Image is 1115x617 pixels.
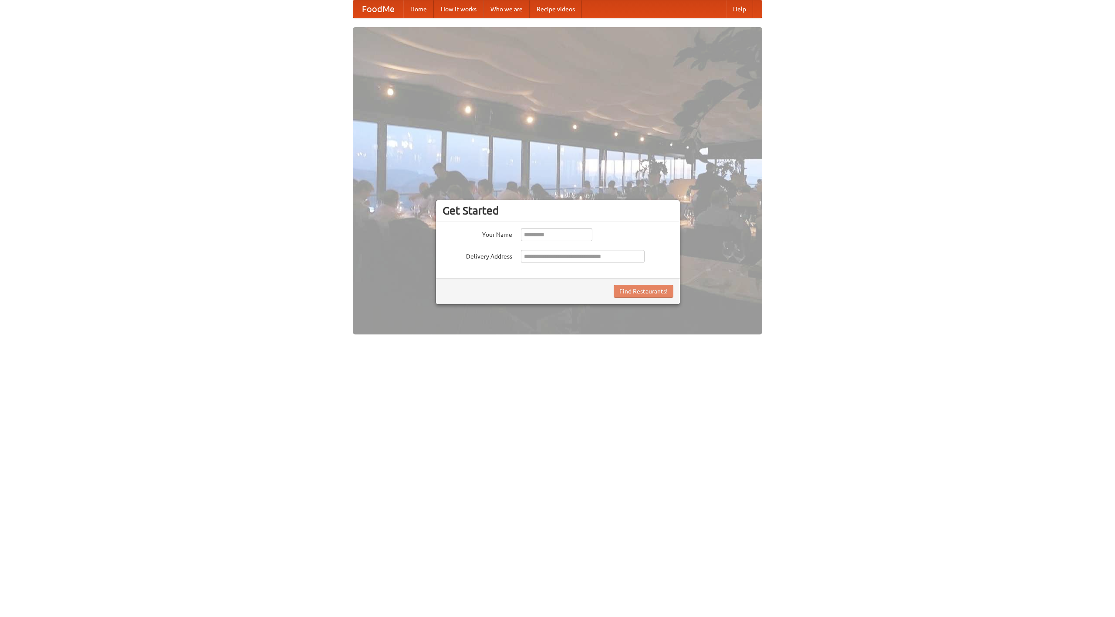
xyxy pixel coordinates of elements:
button: Find Restaurants! [614,285,673,298]
a: Recipe videos [530,0,582,18]
label: Your Name [443,228,512,239]
h3: Get Started [443,204,673,217]
a: Help [726,0,753,18]
a: FoodMe [353,0,403,18]
label: Delivery Address [443,250,512,261]
a: How it works [434,0,483,18]
a: Who we are [483,0,530,18]
a: Home [403,0,434,18]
